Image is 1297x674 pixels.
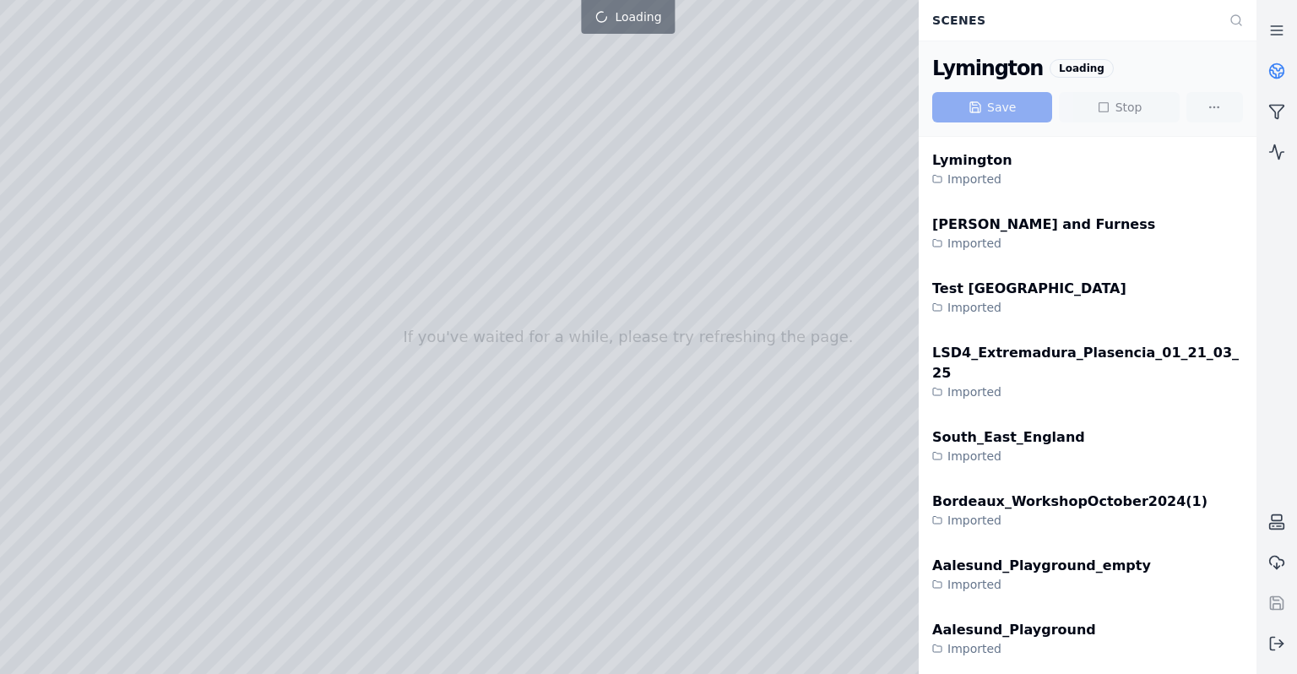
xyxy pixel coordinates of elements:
[932,620,1096,640] div: Aalesund_Playground
[932,171,1012,188] div: Imported
[615,8,661,25] span: Loading
[932,55,1043,82] div: Lymington
[932,492,1207,512] div: Bordeaux_WorkshopOctober2024(1)
[932,150,1012,171] div: Lymington
[922,4,1219,36] div: Scenes
[932,279,1126,299] div: Test [GEOGRAPHIC_DATA]
[932,299,1126,316] div: Imported
[932,343,1243,383] div: LSD4_Extremadura_Plasencia_01_21_03_25
[932,383,1243,400] div: Imported
[932,235,1155,252] div: Imported
[932,576,1151,593] div: Imported
[932,215,1155,235] div: [PERSON_NAME] and Furness
[932,640,1096,657] div: Imported
[932,512,1207,529] div: Imported
[932,448,1085,465] div: Imported
[932,427,1085,448] div: South_East_England
[932,556,1151,576] div: Aalesund_Playground_empty
[1050,59,1114,78] div: Loading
